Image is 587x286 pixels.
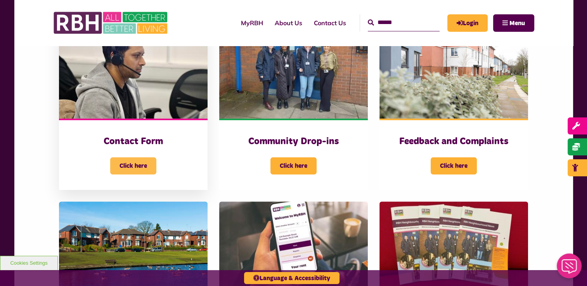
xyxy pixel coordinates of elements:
[110,157,156,174] span: Click here
[235,136,352,148] h3: Community Drop-ins
[74,136,192,148] h3: Contact Form
[235,12,269,33] a: MyRBH
[270,157,317,174] span: Click here
[431,157,477,174] span: Click here
[509,20,525,26] span: Menu
[379,26,528,119] img: SAZMEDIA RBH 22FEB24 97
[219,26,368,190] a: Community Drop-ins Click here
[395,136,513,148] h3: Feedback and Complaints
[368,14,440,31] input: Search
[493,14,534,32] button: Navigation
[308,12,352,33] a: Contact Us
[59,26,208,190] a: Contact Form Click here
[53,8,170,38] img: RBH
[269,12,308,33] a: About Us
[447,14,488,32] a: MyRBH
[244,272,339,284] button: Language & Accessibility
[552,251,587,286] iframe: Netcall Web Assistant for live chat
[59,26,208,119] img: Contact Centre February 2024 (4)
[379,26,528,190] a: Feedback and Complaints Click here
[219,26,368,119] img: Heywood Drop In 2024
